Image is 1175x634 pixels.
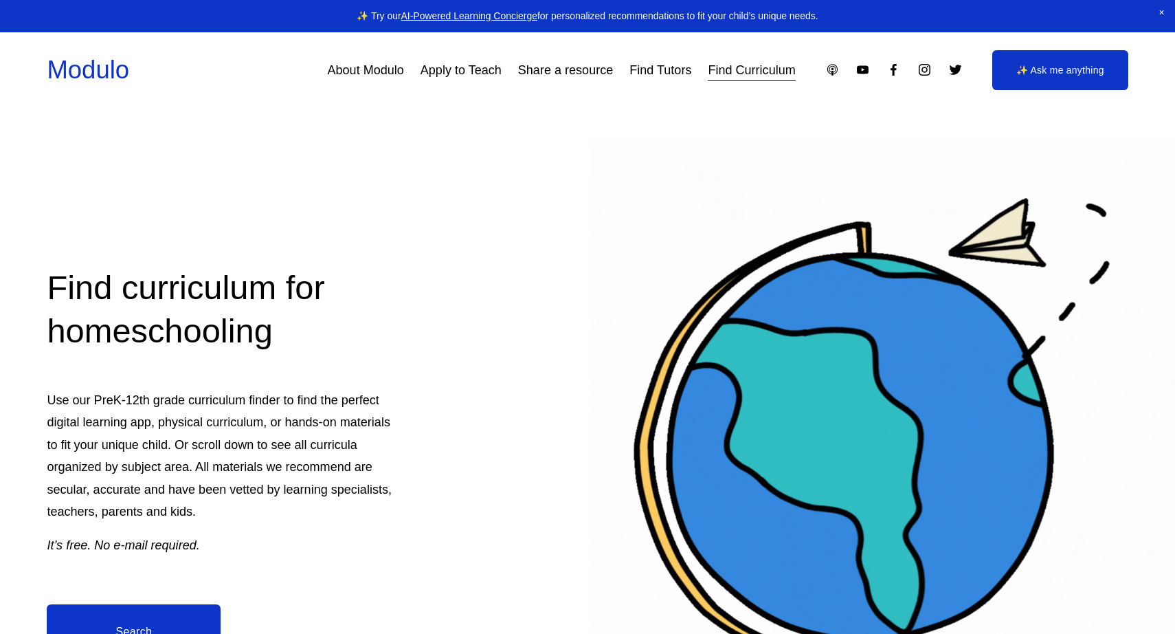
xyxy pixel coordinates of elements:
[327,58,403,83] a: About Modulo
[708,58,795,83] a: Find Curriculum
[825,63,840,77] a: Apple Podcasts
[948,63,963,77] a: Twitter
[518,58,613,83] a: Share a resource
[47,538,199,552] em: It’s free. No e-mail required.
[421,58,502,83] a: Apply to Teach
[855,63,870,77] a: YouTube
[917,63,932,77] a: Instagram
[47,56,129,84] a: Modulo
[886,63,901,77] a: Facebook
[629,58,691,83] a: Find Tutors
[47,266,402,354] h2: Find curriculum for homeschooling
[401,10,537,21] a: AI-Powered Learning Concierge
[992,50,1128,90] a: ✨ Ask me anything
[47,389,402,523] p: Use our PreK-12th grade curriculum finder to find the perfect digital learning app, physical curr...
